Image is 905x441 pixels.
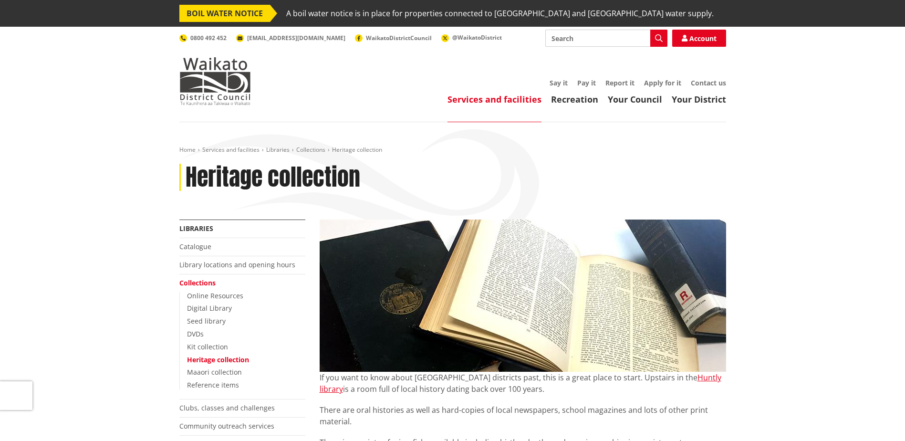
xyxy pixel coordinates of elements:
[179,34,227,42] a: 0800 492 452
[320,220,726,372] img: heritage-collection
[355,34,432,42] a: WaikatoDistrictCouncil
[672,94,726,105] a: Your District
[320,404,726,427] p: There are oral histories as well as hard-copies of local newspapers, school magazines and lots of...
[179,278,216,287] a: Collections
[187,380,239,389] a: Reference items
[247,34,345,42] span: [EMAIL_ADDRESS][DOMAIN_NAME]
[691,78,726,87] a: Contact us
[551,94,598,105] a: Recreation
[332,146,382,154] span: Heritage collection
[187,316,226,325] a: Seed library
[187,304,232,313] a: Digital Library
[236,34,345,42] a: [EMAIL_ADDRESS][DOMAIN_NAME]
[179,146,726,154] nav: breadcrumb
[320,372,726,395] p: If you want to know about [GEOGRAPHIC_DATA] districts past, this is a great place to start. Upsta...
[187,367,242,377] a: Maaori collection
[605,78,635,87] a: Report it
[186,164,360,191] h1: Heritage collection
[608,94,662,105] a: Your Council
[366,34,432,42] span: WaikatoDistrictCouncil
[296,146,325,154] a: Collections
[202,146,260,154] a: Services and facilities
[320,372,721,394] a: Huntly library
[441,33,502,42] a: @WaikatoDistrict
[545,30,667,47] input: Search input
[452,33,502,42] span: @WaikatoDistrict
[447,94,541,105] a: Services and facilities
[179,224,213,233] a: Libraries
[644,78,681,87] a: Apply for it
[179,57,251,105] img: Waikato District Council - Te Kaunihera aa Takiwaa o Waikato
[187,355,249,364] a: Heritage collection
[286,5,714,22] span: A boil water notice is in place for properties connected to [GEOGRAPHIC_DATA] and [GEOGRAPHIC_DAT...
[672,30,726,47] a: Account
[187,342,228,351] a: Kit collection
[187,291,243,300] a: Online Resources
[179,260,295,269] a: Library locations and opening hours
[190,34,227,42] span: 0800 492 452
[179,242,211,251] a: Catalogue
[179,403,275,412] a: Clubs, classes and challenges
[179,421,274,430] a: Community outreach services
[577,78,596,87] a: Pay it
[550,78,568,87] a: Say it
[266,146,290,154] a: Libraries
[187,329,204,338] a: DVDs
[179,146,196,154] a: Home
[179,5,270,22] span: BOIL WATER NOTICE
